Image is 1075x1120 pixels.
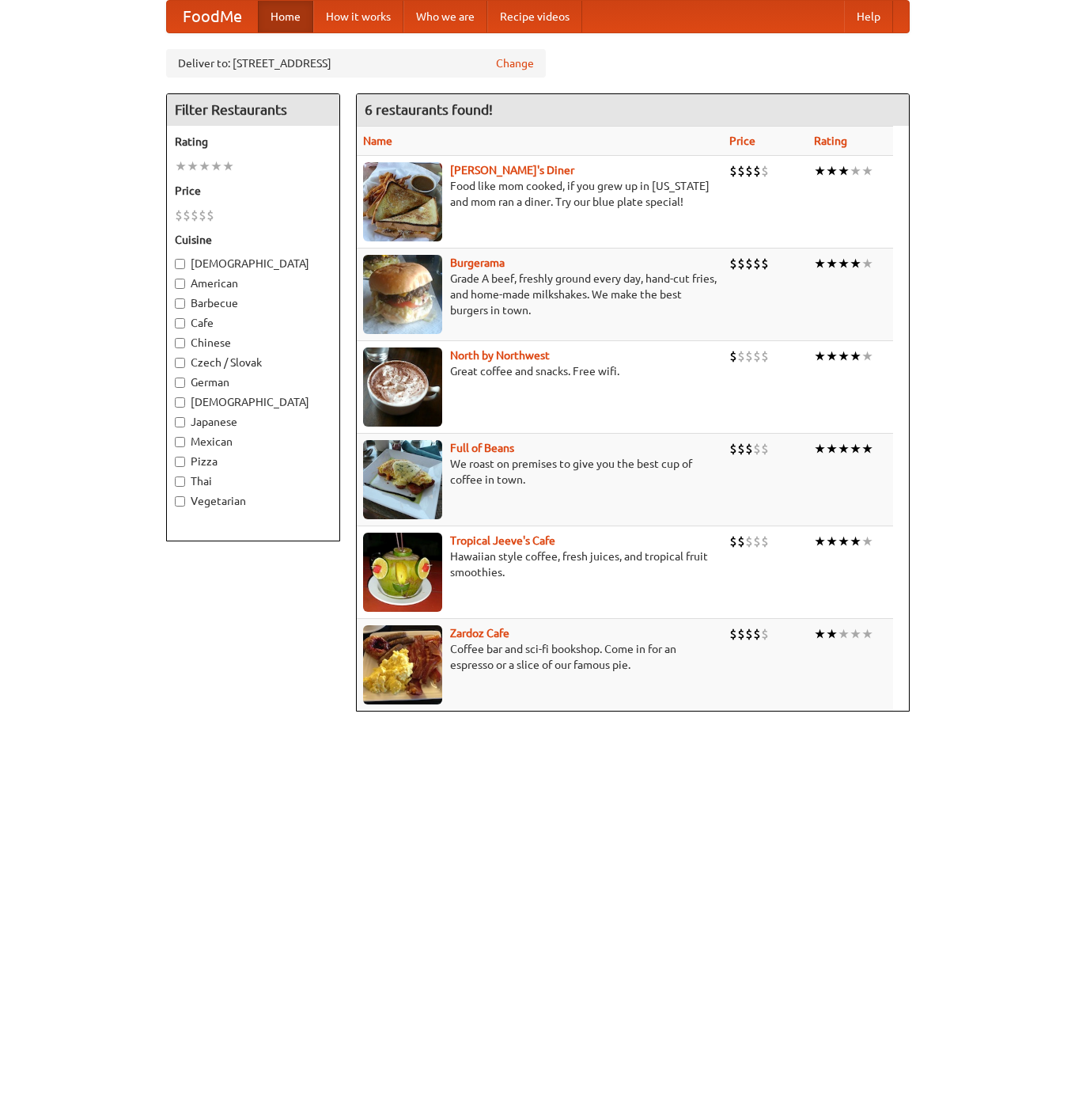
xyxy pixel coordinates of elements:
[175,394,331,410] label: [DEMOGRAPHIC_DATA]
[753,440,761,457] li: $
[861,625,873,643] li: ★
[363,456,717,488] p: We roast on premises to give you the best cup of coffee in town.
[222,158,234,175] li: ★
[363,271,717,318] p: Grade A beef, freshly ground every day, hand-cut fries, and home-made milkshakes. We make the bes...
[175,355,331,370] label: Czech / Slovak
[175,374,331,390] label: German
[210,158,222,175] li: ★
[175,298,185,309] input: Barbecue
[363,549,717,580] p: Hawaiian style coffee, fresh juices, and tropical fruit smoothies.
[850,162,861,180] li: ★
[737,533,745,550] li: $
[363,347,442,427] img: north.jpg
[826,533,838,550] li: ★
[175,397,185,408] input: [DEMOGRAPHIC_DATA]
[191,207,199,224] li: $
[175,414,331,430] label: Japanese
[175,476,185,487] input: Thai
[814,625,826,643] li: ★
[496,55,534,71] a: Change
[753,162,761,180] li: $
[175,417,185,427] input: Japanese
[450,256,505,269] a: Burgerama
[826,162,838,180] li: ★
[861,347,873,365] li: ★
[363,533,442,612] img: jeeves.jpg
[814,162,826,180] li: ★
[363,625,442,704] img: zardoz.jpg
[175,207,183,224] li: $
[363,255,442,334] img: burgerama.jpg
[729,347,737,365] li: $
[175,134,331,150] h5: Rating
[450,349,550,362] a: North by Northwest
[206,207,214,224] li: $
[199,158,210,175] li: ★
[258,1,313,32] a: Home
[737,625,745,643] li: $
[313,1,403,32] a: How it works
[363,440,442,519] img: beans.jpg
[729,625,737,643] li: $
[814,255,826,272] li: ★
[838,162,850,180] li: ★
[175,434,331,450] label: Mexican
[363,178,717,210] p: Food like mom cooked, if you grew up in [US_STATE] and mom ran a diner. Try our blue plate special!
[838,347,850,365] li: ★
[737,255,745,272] li: $
[753,347,761,365] li: $
[826,347,838,365] li: ★
[844,1,893,32] a: Help
[199,207,206,224] li: $
[729,440,737,457] li: $
[450,627,509,640] a: Zardoz Cafe
[826,440,838,457] li: ★
[850,533,861,550] li: ★
[737,347,745,365] li: $
[737,440,745,457] li: $
[365,102,493,117] ng-pluralize: 6 restaurants found!
[175,454,331,469] label: Pizza
[175,437,185,447] input: Mexican
[403,1,487,32] a: Who we are
[729,135,755,147] a: Price
[826,255,838,272] li: ★
[175,279,185,289] input: American
[175,473,331,489] label: Thai
[450,534,555,547] a: Tropical Jeeve's Cafe
[761,440,769,457] li: $
[745,255,753,272] li: $
[753,255,761,272] li: $
[363,363,717,379] p: Great coffee and snacks. Free wifi.
[745,625,753,643] li: $
[745,440,753,457] li: $
[175,338,185,348] input: Chinese
[761,533,769,550] li: $
[175,318,185,328] input: Cafe
[175,315,331,331] label: Cafe
[175,295,331,311] label: Barbecue
[838,625,850,643] li: ★
[838,533,850,550] li: ★
[745,347,753,365] li: $
[175,358,185,368] input: Czech / Slovak
[814,533,826,550] li: ★
[487,1,582,32] a: Recipe videos
[745,162,753,180] li: $
[814,135,847,147] a: Rating
[167,1,258,32] a: FoodMe
[761,255,769,272] li: $
[814,440,826,457] li: ★
[737,162,745,180] li: $
[175,183,331,199] h5: Price
[450,442,514,454] a: Full of Beans
[175,232,331,248] h5: Cuisine
[175,378,185,388] input: German
[175,496,185,507] input: Vegetarian
[175,275,331,291] label: American
[363,162,442,241] img: sallys.jpg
